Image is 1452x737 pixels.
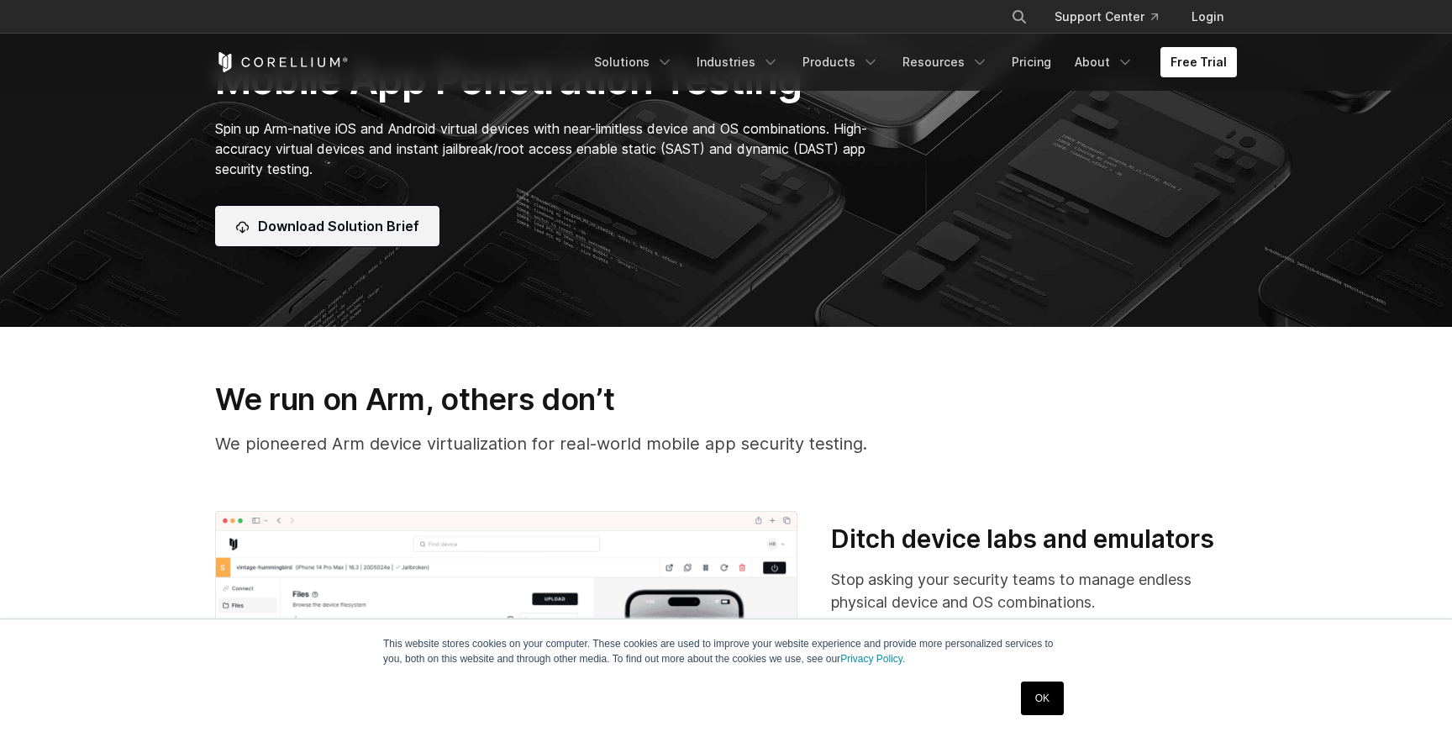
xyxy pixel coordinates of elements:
[991,2,1237,32] div: Navigation Menu
[215,381,1237,418] h3: We run on Arm, others don’t
[831,524,1237,555] h3: Ditch device labs and emulators
[892,47,998,77] a: Resources
[383,636,1069,666] p: This website stores cookies on your computer. These cookies are used to improve your website expe...
[1002,47,1061,77] a: Pricing
[1004,2,1034,32] button: Search
[831,568,1237,613] p: Stop asking your security teams to manage endless physical device and OS combinations.
[258,216,419,236] span: Download Solution Brief
[792,47,889,77] a: Products
[1065,47,1144,77] a: About
[215,52,349,72] a: Corellium Home
[1041,2,1171,32] a: Support Center
[584,47,683,77] a: Solutions
[215,206,439,246] a: Download Solution Brief
[840,653,905,665] a: Privacy Policy.
[215,120,867,177] span: Spin up Arm-native iOS and Android virtual devices with near-limitless device and OS combinations...
[215,431,1237,456] p: We pioneered Arm device virtualization for real-world mobile app security testing.
[687,47,789,77] a: Industries
[1160,47,1237,77] a: Free Trial
[584,47,1237,77] div: Navigation Menu
[1021,682,1064,715] a: OK
[1178,2,1237,32] a: Login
